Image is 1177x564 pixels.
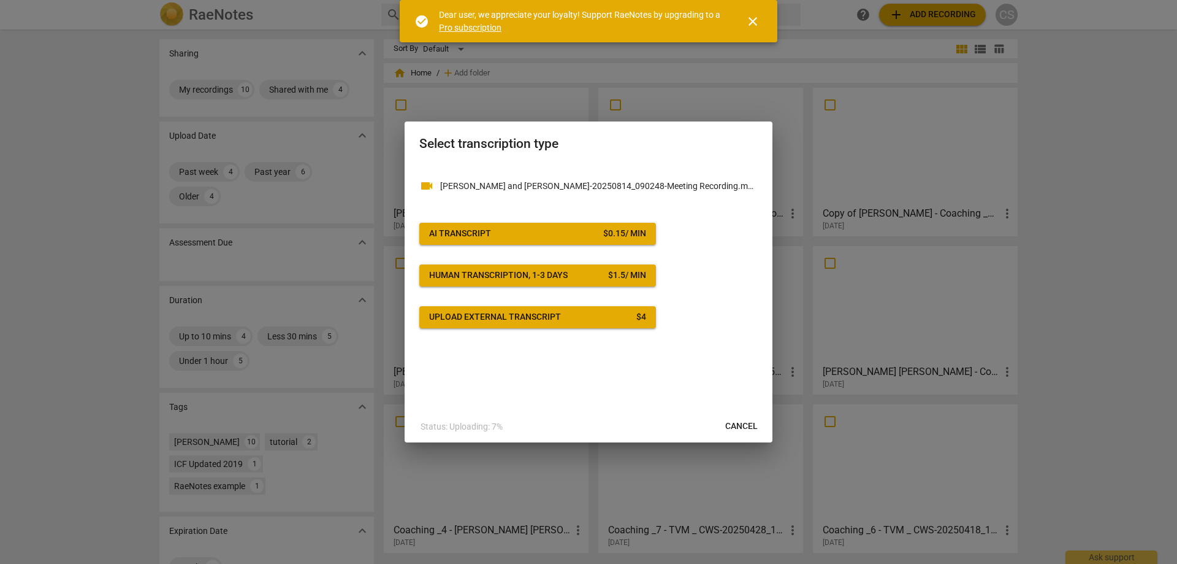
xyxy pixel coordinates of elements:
div: Dear user, we appreciate your loyalty! Support RaeNotes by upgrading to a [439,9,723,34]
div: $ 0.15 / min [603,228,646,240]
div: Upload external transcript [429,311,561,323]
button: AI Transcript$0.15/ min [419,223,656,245]
div: Human transcription, 1-3 days [429,269,568,282]
p: Stephanie and Carol-20250814_090248-Meeting Recording.mp4(video) [440,180,758,193]
button: Cancel [715,415,768,438]
span: Cancel [725,420,758,433]
button: Close [738,7,768,36]
div: $ 4 [636,311,646,323]
span: videocam [419,179,434,193]
button: Human transcription, 1-3 days$1.5/ min [419,265,656,287]
span: check_circle [414,14,429,29]
button: Upload external transcript$4 [419,306,656,328]
h2: Select transcription type [419,136,758,152]
p: Status: Uploading: 7% [421,420,503,433]
a: Pro subscription [439,23,501,33]
div: $ 1.5 / min [608,269,646,282]
div: AI Transcript [429,228,491,240]
span: close [745,14,760,29]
